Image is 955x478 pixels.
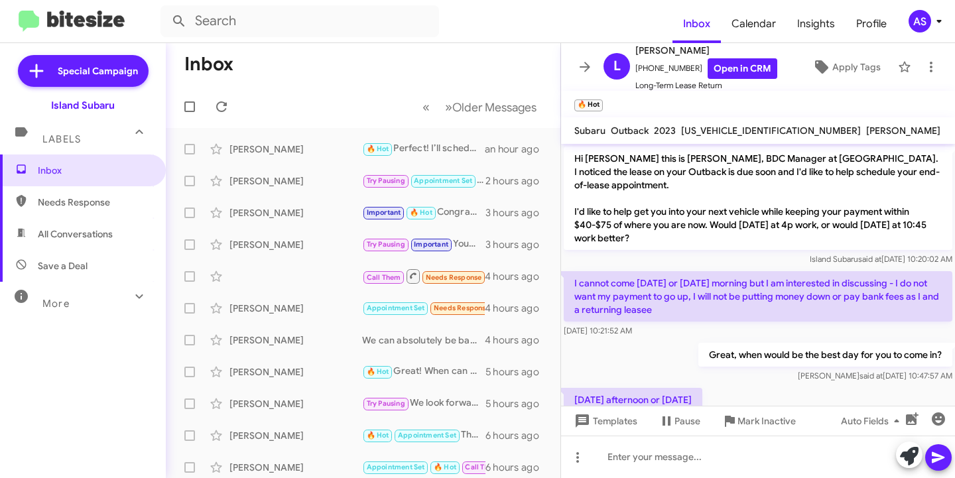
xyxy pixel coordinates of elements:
span: 🔥 Hot [367,431,389,440]
div: 4 hours ago [485,333,550,347]
span: Try Pausing [367,240,405,249]
span: Needs Response [434,304,490,312]
div: Island Subaru [51,99,115,112]
div: 5 hours ago [485,365,550,379]
div: 5 hours ago [485,397,550,410]
span: Inbox [38,164,151,177]
span: Older Messages [452,100,537,115]
small: 🔥 Hot [574,99,603,111]
span: Try Pausing [367,399,405,408]
span: » [445,99,452,115]
div: 4 hours ago [485,302,550,315]
span: Special Campaign [58,64,138,78]
span: Try Pausing [367,176,405,185]
span: Pause [674,409,700,433]
span: 🔥 Hot [410,208,432,217]
a: Open in CRM [708,58,777,79]
div: [PERSON_NAME] [229,143,362,156]
div: Perfect! We will see you then. [362,173,485,188]
a: Inbox [672,5,721,43]
div: Liked “We are glad to hear!” [362,300,485,316]
p: I cannot come [DATE] or [DATE] morning but I am interested in discussing - I do not want my payme... [564,271,952,322]
div: [PERSON_NAME] [229,333,362,347]
nav: Page navigation example [415,93,544,121]
button: Previous [414,93,438,121]
div: [PERSON_NAME] [229,397,362,410]
span: Call Them [367,273,401,282]
span: [PERSON_NAME] [DATE] 10:47:57 AM [798,371,952,381]
span: Mark Inactive [737,409,796,433]
span: Long-Term Lease Return [635,79,777,92]
span: Templates [572,409,637,433]
span: More [42,298,70,310]
div: 2 hours ago [485,174,550,188]
span: Needs Response [426,273,482,282]
span: Auto Fields [841,409,905,433]
span: [PHONE_NUMBER] [635,58,777,79]
span: Apply Tags [832,55,881,79]
a: Profile [846,5,897,43]
div: 4 hours ago [485,270,550,283]
div: [PERSON_NAME] [229,429,362,442]
span: said at [858,254,881,264]
div: [PERSON_NAME] [229,174,362,188]
div: Great! When can you come in to go over your options? [362,364,485,379]
button: Auto Fields [830,409,915,433]
p: Great, when would be the best day for you to come in? [698,343,952,367]
span: [PERSON_NAME] [866,125,940,137]
span: [US_VEHICLE_IDENTIFICATION_NUMBER] [681,125,861,137]
div: That's perfect [PERSON_NAME]! We look forward to having you here. [362,428,485,443]
span: [DATE] 10:21:52 AM [564,326,632,335]
span: 🔥 Hot [367,145,389,153]
span: Appointment Set [398,431,456,440]
button: Pause [648,409,711,433]
span: 🔥 Hot [367,367,389,376]
div: Congratulations [PERSON_NAME]! We can remove you from the list. [362,205,485,220]
div: [PERSON_NAME] [229,238,362,251]
div: We look forward to hearing from you [PERSON_NAME]! [362,396,485,411]
div: [PERSON_NAME] [229,461,362,474]
a: Insights [787,5,846,43]
a: Calendar [721,5,787,43]
span: Call Them [465,463,499,471]
div: 3 hours ago [485,206,550,219]
span: Important [414,240,448,249]
button: Templates [561,409,648,433]
span: Labels [42,133,81,145]
span: All Conversations [38,227,113,241]
div: AS [909,10,931,32]
div: Inbound Call [362,268,485,284]
button: AS [897,10,940,32]
button: Apply Tags [800,55,891,79]
a: Special Campaign [18,55,149,87]
button: Mark Inactive [711,409,806,433]
p: [DATE] afternoon or [DATE] [564,388,702,412]
p: Hi [PERSON_NAME] this is [PERSON_NAME], BDC Manager at [GEOGRAPHIC_DATA]. I noticed the lease on ... [564,147,952,250]
span: Outback [611,125,649,137]
div: [PERSON_NAME] [229,365,362,379]
span: Important [367,208,401,217]
div: We can absolutely be back in touch closer to the end of your lease! [362,333,485,347]
span: 2023 [654,125,676,137]
div: [PERSON_NAME] [229,206,362,219]
div: Your welcome! [362,237,485,252]
button: Next [437,93,544,121]
span: L [613,56,621,77]
span: Needs Response [38,196,151,209]
div: 6 hours ago [485,461,550,474]
span: [PERSON_NAME] [635,42,777,58]
div: Yes, we do! When can you stop by the showroom to take a look at the Subaru Ascent's we have in st... [362,459,485,475]
span: Appointment Set [367,304,425,312]
span: « [422,99,430,115]
span: Appointment Set [414,176,472,185]
input: Search [160,5,439,37]
h1: Inbox [184,54,233,75]
div: 6 hours ago [485,429,550,442]
span: Island Subaru [DATE] 10:20:02 AM [810,254,952,264]
div: [PERSON_NAME] [229,302,362,315]
span: Subaru [574,125,605,137]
